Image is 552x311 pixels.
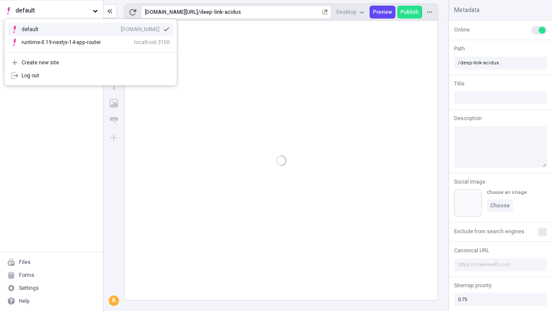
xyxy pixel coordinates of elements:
div: Settings [19,285,39,292]
div: runtime-0.19-nextjs-14-app-router [22,39,101,46]
span: Publish [401,9,419,16]
div: Suggestions [4,19,177,52]
div: Forms [19,272,34,279]
div: default [22,26,52,33]
div: Files [19,259,31,266]
button: Publish [397,6,422,19]
span: Preview [373,9,392,16]
div: A [110,296,118,305]
span: Description [454,114,482,122]
button: Text [106,78,122,94]
span: Online [454,26,470,34]
div: / [198,9,200,16]
span: Path [454,45,465,53]
div: Choose an image [487,189,527,196]
button: Choose [487,199,513,212]
button: Desktop [333,6,368,19]
div: Help [19,298,30,305]
input: https://makeswift.com [454,258,547,271]
span: Exclude from search engines [454,228,524,235]
div: localhost:3100 [134,39,170,46]
div: [DOMAIN_NAME] [121,26,160,33]
span: Social Image [454,178,485,186]
div: [URL][DOMAIN_NAME] [145,9,198,16]
div: deep-link-acidus [200,9,320,16]
span: Choose [490,202,510,209]
span: Sitemap priority [454,282,492,289]
span: Title [454,80,464,88]
button: Preview [370,6,395,19]
span: default [16,6,89,16]
span: Canonical URL [454,247,489,254]
span: Desktop [336,9,357,16]
button: Button [106,113,122,128]
button: Image [106,95,122,111]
